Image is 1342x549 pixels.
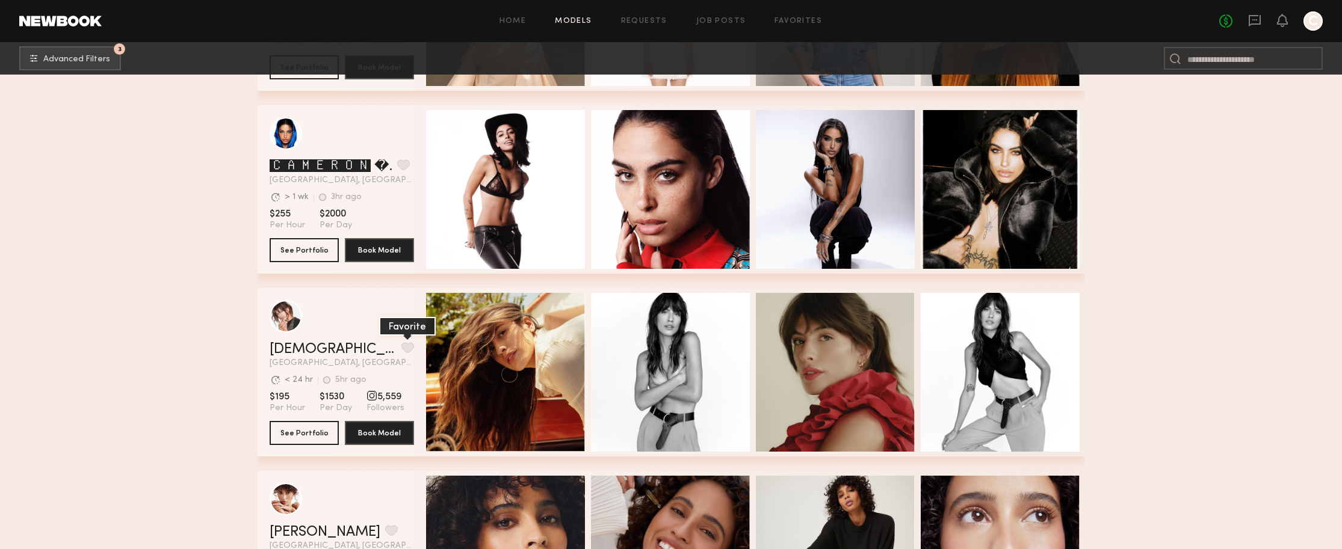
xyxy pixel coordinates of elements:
[320,403,352,414] span: Per Day
[320,220,352,231] span: Per Day
[366,391,404,403] span: 5,559
[270,359,414,367] span: [GEOGRAPHIC_DATA], [GEOGRAPHIC_DATA]
[366,403,404,414] span: Followers
[43,55,110,64] span: Advanced Filters
[499,17,527,25] a: Home
[331,193,362,201] div: 3hr ago
[555,17,592,25] a: Models
[335,376,366,384] div: 5hr ago
[270,159,392,174] a: 🅲🅰🅼🅴🆁🅾🅽 �.
[270,421,339,445] button: See Portfolio
[118,46,122,52] span: 3
[270,238,339,262] button: See Portfolio
[270,220,305,231] span: Per Hour
[345,421,414,445] button: Book Model
[775,17,822,25] a: Favorites
[285,376,313,384] div: < 24 hr
[345,238,414,262] button: Book Model
[696,17,746,25] a: Job Posts
[270,176,414,185] span: [GEOGRAPHIC_DATA], [GEOGRAPHIC_DATA]
[270,403,305,414] span: Per Hour
[320,391,352,403] span: $1530
[19,46,121,70] button: 3Advanced Filters
[285,193,309,201] div: > 1 wk
[270,525,380,539] a: [PERSON_NAME]
[320,208,352,220] span: $2000
[270,391,305,403] span: $195
[270,342,397,357] a: [DEMOGRAPHIC_DATA][PERSON_NAME]
[1303,11,1323,31] a: C
[621,17,667,25] a: Requests
[270,208,305,220] span: $255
